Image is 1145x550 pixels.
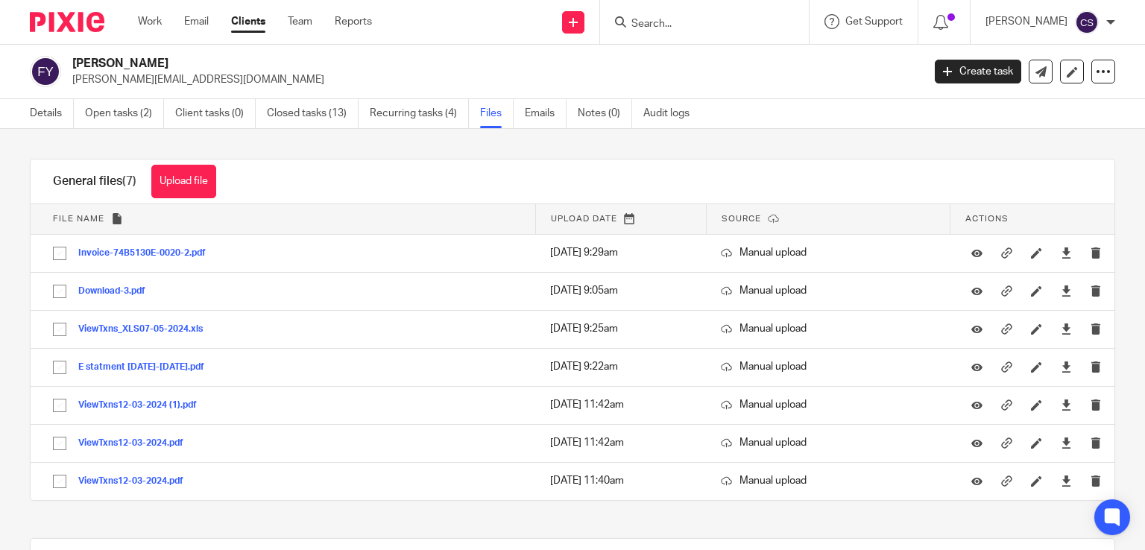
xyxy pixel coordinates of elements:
a: Download [1061,245,1072,260]
span: Source [722,215,761,223]
a: Audit logs [643,99,701,128]
a: Closed tasks (13) [267,99,359,128]
button: Download-3.pdf [78,286,157,297]
a: Open tasks (2) [85,99,164,128]
a: Clients [231,14,265,29]
a: Email [184,14,209,29]
button: E statment [DATE]-[DATE].pdf [78,362,215,373]
input: Select [45,391,74,420]
p: Manual upload [721,359,936,374]
h2: [PERSON_NAME] [72,56,745,72]
input: Select [45,353,74,382]
p: [DATE] 9:29am [550,245,691,260]
p: [PERSON_NAME][EMAIL_ADDRESS][DOMAIN_NAME] [72,72,912,87]
a: Notes (0) [578,99,632,128]
a: Files [480,99,514,128]
button: Upload file [151,165,216,198]
input: Select [45,239,74,268]
a: Recurring tasks (4) [370,99,469,128]
a: Download [1061,397,1072,412]
input: Select [45,315,74,344]
a: Work [138,14,162,29]
p: [DATE] 9:25am [550,321,691,336]
p: [DATE] 11:42am [550,397,691,412]
a: Download [1061,321,1072,336]
input: Select [45,429,74,458]
span: File name [53,215,104,223]
p: Manual upload [721,435,936,450]
button: ViewTxns12-03-2024.pdf [78,438,195,449]
p: [DATE] 11:42am [550,435,691,450]
a: Client tasks (0) [175,99,256,128]
p: [DATE] 9:22am [550,359,691,374]
input: Select [45,277,74,306]
a: Create task [935,60,1021,83]
span: Actions [965,215,1009,223]
span: Get Support [845,16,903,27]
span: (7) [122,175,136,187]
a: Download [1061,359,1072,374]
img: svg%3E [30,56,61,87]
input: Select [45,467,74,496]
img: svg%3E [1075,10,1099,34]
p: [DATE] 11:40am [550,473,691,488]
input: Search [630,18,764,31]
a: Details [30,99,74,128]
p: Manual upload [721,321,936,336]
h1: General files [53,174,136,189]
p: [DATE] 9:05am [550,283,691,298]
a: Team [288,14,312,29]
img: Pixie [30,12,104,32]
a: Reports [335,14,372,29]
button: ViewTxns12-03-2024.pdf [78,476,195,487]
a: Download [1061,435,1072,450]
p: Manual upload [721,397,936,412]
a: Emails [525,99,567,128]
span: Upload date [551,215,617,223]
p: Manual upload [721,473,936,488]
p: Manual upload [721,283,936,298]
button: ViewTxns_XLS07-05-2024.xls [78,324,214,335]
p: Manual upload [721,245,936,260]
button: Invoice-74B5130E-0020-2.pdf [78,248,217,259]
p: [PERSON_NAME] [985,14,1067,29]
button: ViewTxns12-03-2024 (1).pdf [78,400,208,411]
a: Download [1061,473,1072,488]
a: Download [1061,283,1072,298]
